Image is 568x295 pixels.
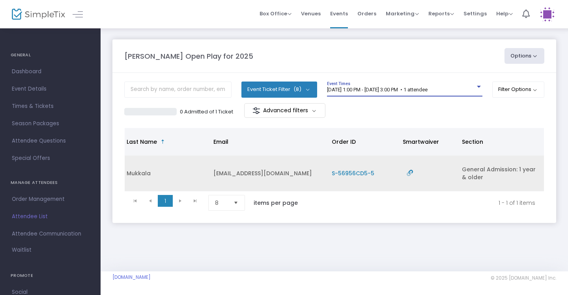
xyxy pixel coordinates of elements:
span: Times & Tickets [12,101,89,111]
span: Email [213,138,228,146]
button: Filter Options [492,82,545,97]
span: Orders [357,4,376,24]
span: Venues [301,4,321,24]
span: Box Office [260,10,291,17]
button: Event Ticket Filter(8) [241,82,317,97]
m-button: Advanced filters [244,103,326,118]
span: Season Packages [12,119,89,129]
p: 0 Admitted of 1 Ticket [180,108,233,116]
span: Page 1 [158,195,173,207]
span: S-56956CD5-5 [332,169,374,177]
button: Select [230,195,241,210]
span: Special Offers [12,153,89,163]
m-panel-title: [PERSON_NAME] Open Play for 2025 [124,51,253,61]
span: Order ID [332,138,356,146]
button: Options [504,48,545,64]
kendo-pager-info: 1 - 1 of 1 items [314,195,535,211]
span: Order Management [12,194,89,204]
span: Sortable [160,139,166,145]
div: Data table [125,128,544,191]
h4: GENERAL [11,47,90,63]
span: Attendee Questions [12,136,89,146]
input: Search by name, order number, email, ip address [124,82,232,98]
h4: MANAGE ATTENDEES [11,175,90,191]
label: items per page [254,199,298,207]
th: Smartwaiver [398,128,457,156]
span: Section [462,138,483,146]
span: 8 [215,199,227,207]
span: (8) [293,86,301,93]
td: General Admission: 1 year & older [457,156,544,191]
span: Help [496,10,513,17]
img: filter [252,107,260,115]
a: [DOMAIN_NAME] [112,274,151,280]
td: Mukkala [122,156,209,191]
span: Marketing [386,10,419,17]
span: Event Details [12,84,89,94]
span: Dashboard [12,67,89,77]
span: © 2025 [DOMAIN_NAME] Inc. [491,275,556,281]
span: [DATE] 1:00 PM - [DATE] 3:00 PM • 1 attendee [327,87,428,93]
h4: PROMOTE [11,268,90,284]
span: Last Name [127,138,157,146]
span: Reports [428,10,454,17]
span: Events [330,4,348,24]
span: Waitlist [12,246,32,254]
span: Attendee Communication [12,229,89,239]
span: Settings [463,4,487,24]
span: Attendee List [12,212,89,222]
td: [EMAIL_ADDRESS][DOMAIN_NAME] [209,156,327,191]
